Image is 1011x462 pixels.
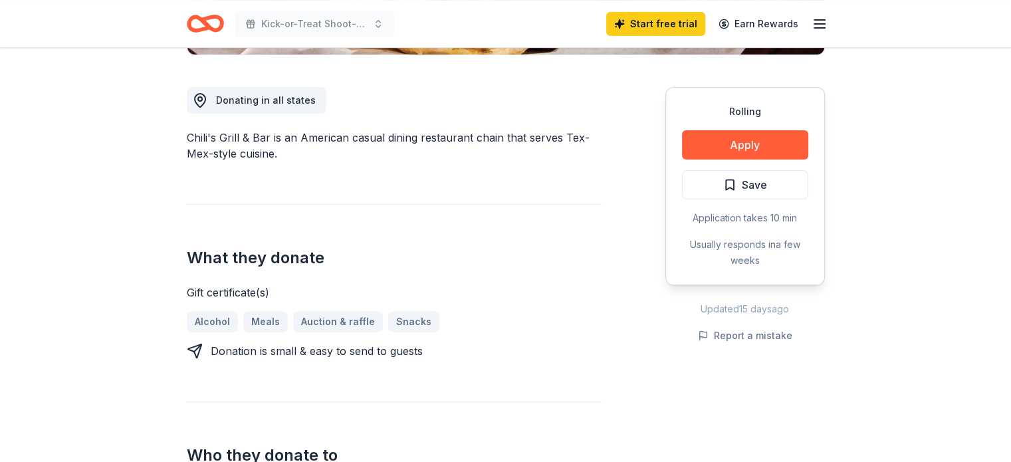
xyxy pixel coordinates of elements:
h2: What they donate [187,247,602,269]
div: Gift certificate(s) [187,285,602,300]
a: Auction & raffle [293,311,383,332]
div: Updated 15 days ago [665,301,825,317]
div: Application takes 10 min [682,210,808,226]
a: Start free trial [606,12,705,36]
span: Save [742,176,767,193]
a: Snacks [388,311,439,332]
a: Home [187,8,224,39]
span: Kick-or-Treat Shoot-a-thon [261,16,368,32]
div: Usually responds in a few weeks [682,237,808,269]
button: Kick-or-Treat Shoot-a-thon [235,11,394,37]
div: Donation is small & easy to send to guests [211,343,423,359]
button: Save [682,170,808,199]
a: Alcohol [187,311,238,332]
a: Earn Rewards [711,12,806,36]
span: Donating in all states [216,94,316,106]
div: Rolling [682,104,808,120]
a: Meals [243,311,288,332]
button: Report a mistake [698,328,792,344]
div: Chili's Grill & Bar is an American casual dining restaurant chain that serves Tex-Mex-style cuisine. [187,130,602,162]
button: Apply [682,130,808,160]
